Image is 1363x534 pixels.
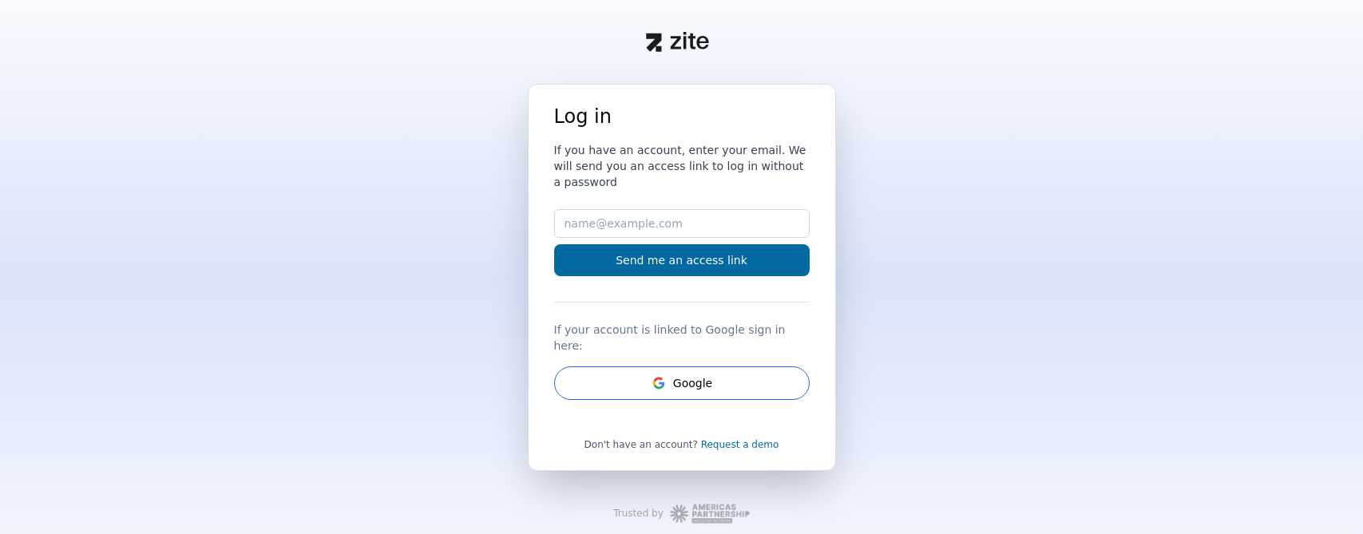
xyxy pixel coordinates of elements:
[554,366,810,400] button: GoogleGoogle
[554,438,810,451] div: Don't have an account?
[651,375,667,391] svg: Google
[701,439,779,450] a: Request a demo
[554,104,810,129] h1: Log in
[613,507,664,520] div: Trusted by
[554,209,810,238] input: name@example.com
[554,244,810,276] button: Send me an access link
[670,503,750,524] img: Workspace Logo
[554,142,810,190] h3: If you have an account, enter your email. We will send you an access link to log in without a pas...
[554,315,810,354] div: If your account is linked to Google sign in here:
